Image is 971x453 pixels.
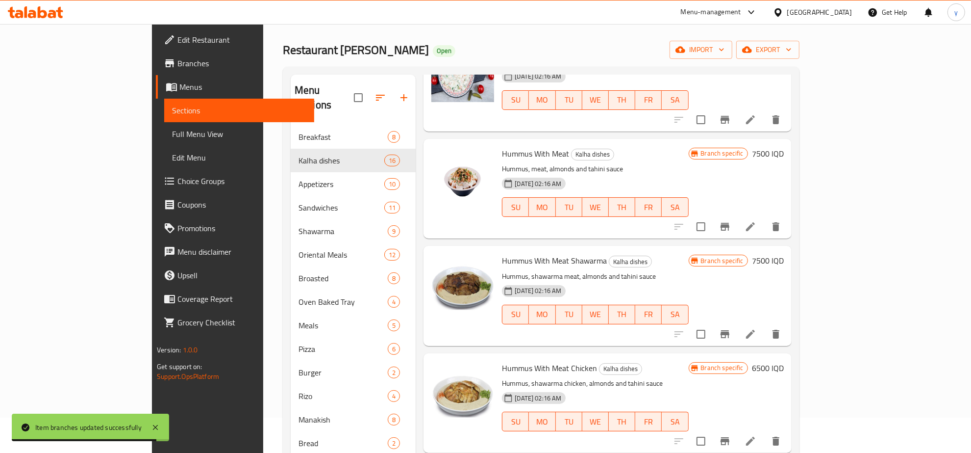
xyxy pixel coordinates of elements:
[388,414,400,426] div: items
[388,274,399,283] span: 8
[299,155,384,166] span: Kalha dishes
[156,75,314,99] a: Menus
[156,28,314,52] a: Edit Restaurant
[295,83,354,112] h2: Menu sections
[388,227,399,236] span: 9
[177,222,306,234] span: Promotions
[388,321,399,330] span: 5
[639,307,658,321] span: FR
[502,90,529,110] button: SU
[582,305,609,324] button: WE
[385,156,399,165] span: 16
[388,320,400,331] div: items
[556,412,582,431] button: TU
[177,269,306,281] span: Upsell
[156,240,314,264] a: Menu disclaimer
[533,307,551,321] span: MO
[529,412,555,431] button: MO
[388,390,400,402] div: items
[764,322,788,346] button: delete
[560,200,578,214] span: TU
[156,169,314,193] a: Choice Groups
[697,256,747,266] span: Branch specific
[172,128,306,140] span: Full Menu View
[164,122,314,146] a: Full Menu View
[502,377,688,390] p: Hummus, shawarma chicken, almonds and tahini sauce
[291,149,416,172] div: Kalha dishes16
[388,297,399,307] span: 4
[502,163,688,175] p: Hummus, meat, almonds and tahini sauce
[670,41,732,59] button: import
[291,172,416,196] div: Appetizers10
[291,266,416,290] div: Broasted8
[787,7,852,18] div: [GEOGRAPHIC_DATA]
[299,296,388,308] span: Oven Baked Tray
[502,146,569,161] span: Hummus With Meat
[388,345,399,354] span: 6
[954,7,958,18] span: y
[431,147,494,210] img: Hummus With Meat
[291,290,416,314] div: Oven Baked Tray4
[177,175,306,187] span: Choice Groups
[666,93,684,107] span: SA
[299,437,388,449] span: Bread
[385,203,399,213] span: 11
[666,415,684,429] span: SA
[752,147,784,160] h6: 7500 IQD
[586,307,605,321] span: WE
[691,216,711,237] span: Select to update
[384,178,400,190] div: items
[572,149,614,160] span: Kalha dishes
[291,314,416,337] div: Meals5
[599,363,642,375] div: Kalha dishes
[299,414,388,426] span: Manakish
[586,93,605,107] span: WE
[299,367,388,378] span: Burger
[179,81,306,93] span: Menus
[662,305,688,324] button: SA
[369,86,392,109] span: Sort sections
[586,415,605,429] span: WE
[639,415,658,429] span: FR
[639,93,658,107] span: FR
[183,344,198,356] span: 1.0.0
[283,39,429,61] span: Restaurant [PERSON_NAME]
[502,253,607,268] span: Hummus With Meat Shawarma
[691,324,711,345] span: Select to update
[764,215,788,239] button: delete
[666,200,684,214] span: SA
[177,57,306,69] span: Branches
[502,412,529,431] button: SU
[177,317,306,328] span: Grocery Checklist
[613,200,631,214] span: TH
[764,108,788,132] button: delete
[506,415,525,429] span: SU
[291,384,416,408] div: Rizo4
[299,178,384,190] span: Appetizers
[713,108,737,132] button: Branch-specific-item
[388,368,399,377] span: 2
[586,200,605,214] span: WE
[745,435,756,447] a: Edit menu item
[556,305,582,324] button: TU
[388,437,400,449] div: items
[156,216,314,240] a: Promotions
[745,221,756,233] a: Edit menu item
[662,197,688,217] button: SA
[639,200,658,214] span: FR
[385,180,399,189] span: 10
[177,34,306,46] span: Edit Restaurant
[388,392,399,401] span: 4
[299,225,388,237] span: Shawarma
[691,431,711,452] span: Select to update
[172,105,306,116] span: Sections
[392,86,416,109] button: Add section
[560,415,578,429] span: TU
[529,197,555,217] button: MO
[745,114,756,126] a: Edit menu item
[662,412,688,431] button: SA
[291,219,416,243] div: Shawarma9
[764,429,788,453] button: delete
[502,361,597,375] span: Hummus With Meat Chicken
